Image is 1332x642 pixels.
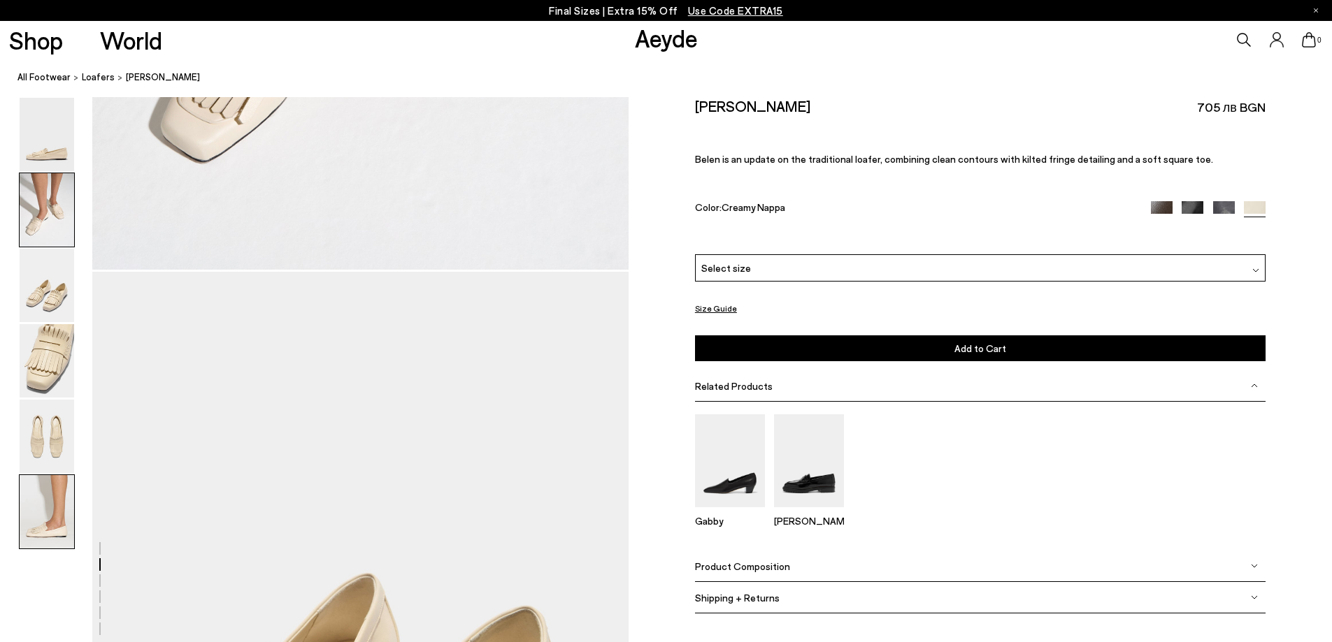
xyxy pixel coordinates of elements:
[20,324,74,397] img: Belen Tassel Loafers - Image 4
[774,497,844,527] a: Leon Loafers [PERSON_NAME]
[17,70,71,85] a: All Footwear
[549,2,783,20] p: Final Sizes | Extra 15% Off
[695,515,765,527] p: Gabby
[100,28,162,52] a: World
[695,592,780,604] span: Shipping + Returns
[1197,99,1266,116] span: 705 лв BGN
[20,475,74,548] img: Belen Tassel Loafers - Image 6
[695,380,773,392] span: Related Products
[1251,562,1258,569] img: svg%3E
[688,4,783,17] span: Navigate to /collections/ss25-final-sizes
[695,153,1266,165] p: Belen is an update on the traditional loafer, combining clean contours with kilted fringe detaili...
[695,335,1266,361] button: Add to Cart
[695,414,765,507] img: Gabby Almond-Toe Loafers
[954,342,1006,354] span: Add to Cart
[1251,382,1258,389] img: svg%3E
[1251,594,1258,601] img: svg%3E
[695,201,1133,217] div: Color:
[9,28,63,52] a: Shop
[1316,36,1323,44] span: 0
[20,173,74,247] img: Belen Tassel Loafers - Image 2
[82,71,115,82] span: Loafers
[695,97,810,115] h2: [PERSON_NAME]
[17,59,1332,97] nav: breadcrumb
[774,414,844,507] img: Leon Loafers
[635,23,698,52] a: Aeyde
[695,560,790,572] span: Product Composition
[82,70,115,85] a: Loafers
[1252,267,1259,274] img: svg%3E
[774,515,844,527] p: [PERSON_NAME]
[701,261,751,275] span: Select size
[695,497,765,527] a: Gabby Almond-Toe Loafers Gabby
[722,201,785,213] span: Creamy Nappa
[1302,32,1316,48] a: 0
[20,249,74,322] img: Belen Tassel Loafers - Image 3
[695,300,737,317] button: Size Guide
[20,400,74,473] img: Belen Tassel Loafers - Image 5
[126,70,200,85] span: [PERSON_NAME]
[20,98,74,171] img: Belen Tassel Loafers - Image 1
